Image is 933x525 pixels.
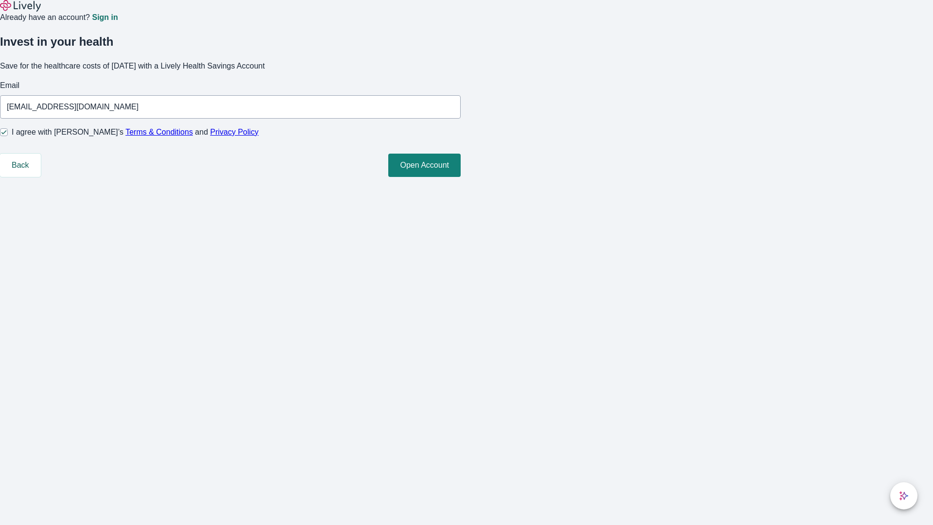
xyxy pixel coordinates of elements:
button: Open Account [388,154,461,177]
a: Terms & Conditions [125,128,193,136]
span: I agree with [PERSON_NAME]’s and [12,126,259,138]
button: chat [890,482,917,509]
a: Sign in [92,14,118,21]
a: Privacy Policy [210,128,259,136]
svg: Lively AI Assistant [899,491,909,501]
